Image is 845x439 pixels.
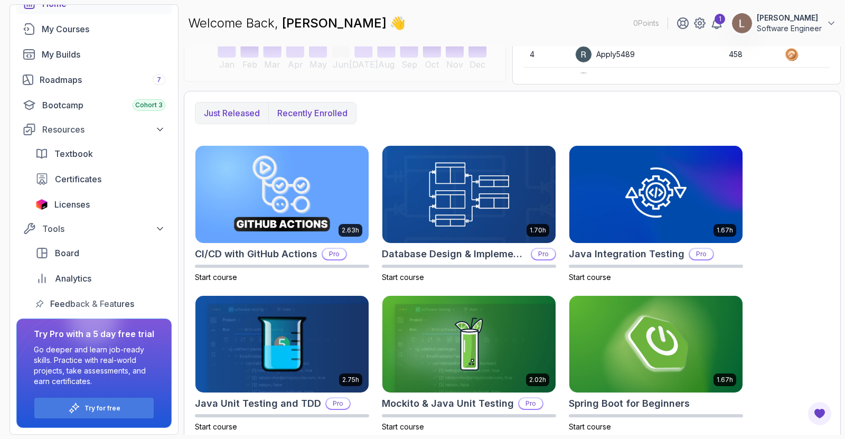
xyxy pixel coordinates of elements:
div: jvxdev [575,72,620,89]
span: Start course [195,422,237,431]
button: user profile image[PERSON_NAME]Software Engineer [731,13,837,34]
h2: Mockito & Java Unit Testing [382,396,514,411]
img: Database Design & Implementation card [382,146,556,243]
div: 1 [715,14,725,24]
img: Spring Boot for Beginners card [569,296,743,393]
a: Mockito & Java Unit Testing card2.02hMockito & Java Unit TestingProStart course [382,295,556,433]
span: Certificates [55,173,101,185]
button: Try for free [34,397,154,419]
img: Java Integration Testing card [569,146,743,243]
span: Start course [195,273,237,282]
p: 2.75h [342,376,359,384]
td: 5 [523,68,568,94]
button: Recently enrolled [268,102,356,124]
a: CI/CD with GitHub Actions card2.63hCI/CD with GitHub ActionsProStart course [195,145,369,283]
div: Tools [42,222,165,235]
span: [PERSON_NAME] [282,15,390,31]
a: Java Integration Testing card1.67hJava Integration TestingProStart course [569,145,743,283]
h2: Java Integration Testing [569,247,684,261]
p: 1.67h [717,226,733,235]
span: Textbook [54,147,93,160]
div: Resources [42,123,165,136]
span: Start course [569,422,611,431]
a: analytics [29,268,172,289]
div: Bootcamp [42,99,165,111]
div: Apply5489 [575,46,635,63]
p: Pro [532,249,555,259]
p: Recently enrolled [277,107,348,119]
a: board [29,242,172,264]
span: Board [55,247,79,259]
p: 1.67h [717,376,733,384]
button: Open Feedback Button [807,401,832,426]
div: Roadmaps [40,73,165,86]
button: Just released [195,102,268,124]
h2: Spring Boot for Beginners [569,396,690,411]
p: 2.63h [342,226,359,235]
a: roadmaps [16,69,172,90]
a: bootcamp [16,95,172,116]
img: user profile image [732,13,752,33]
p: Pro [690,249,713,259]
span: Licenses [54,198,90,211]
a: builds [16,44,172,65]
span: Feedback & Features [50,297,134,310]
td: 388 [722,68,778,94]
a: 1 [710,17,723,30]
img: default monster avatar [576,72,591,88]
a: courses [16,18,172,40]
p: Go deeper and learn job-ready skills. Practice with real-world projects, take assessments, and ea... [34,344,154,387]
a: certificates [29,169,172,190]
span: Start course [569,273,611,282]
a: Spring Boot for Beginners card1.67hSpring Boot for BeginnersStart course [569,295,743,433]
span: Analytics [55,272,91,285]
a: licenses [29,194,172,215]
p: Just released [204,107,260,119]
p: Welcome Back, [188,15,406,32]
img: Mockito & Java Unit Testing card [382,296,556,393]
p: 0 Points [633,18,659,29]
p: Software Engineer [757,23,822,34]
span: 👋 [390,15,406,32]
p: 2.02h [529,376,546,384]
span: Start course [382,273,424,282]
img: user profile image [576,46,591,62]
td: 4 [523,42,568,68]
img: CI/CD with GitHub Actions card [195,146,369,243]
a: textbook [29,143,172,164]
h2: Java Unit Testing and TDD [195,396,321,411]
a: feedback [29,293,172,314]
td: 458 [722,42,778,68]
p: Pro [519,398,542,409]
img: Java Unit Testing and TDD card [195,296,369,393]
button: Resources [16,120,172,139]
div: My Builds [42,48,165,61]
h2: Database Design & Implementation [382,247,527,261]
img: jetbrains icon [35,199,48,210]
span: 7 [157,76,161,84]
div: My Courses [42,23,165,35]
span: Start course [382,422,424,431]
a: Java Unit Testing and TDD card2.75hJava Unit Testing and TDDProStart course [195,295,369,433]
h2: CI/CD with GitHub Actions [195,247,317,261]
p: Pro [323,249,346,259]
a: Database Design & Implementation card1.70hDatabase Design & ImplementationProStart course [382,145,556,283]
button: Tools [16,219,172,238]
span: Cohort 3 [135,101,163,109]
p: [PERSON_NAME] [757,13,822,23]
a: Try for free [84,404,120,413]
p: 1.70h [530,226,546,235]
p: Pro [326,398,350,409]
